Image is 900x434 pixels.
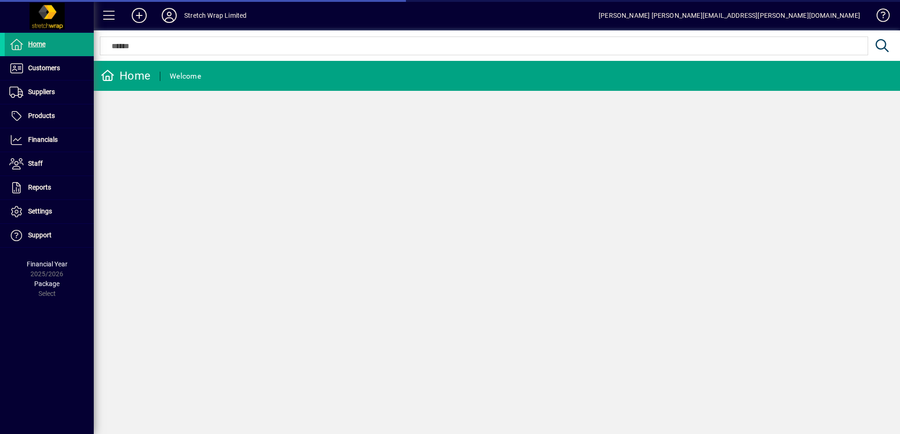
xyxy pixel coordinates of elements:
[870,2,888,32] a: Knowledge Base
[170,69,201,84] div: Welcome
[28,231,52,239] span: Support
[5,176,94,199] a: Reports
[27,260,67,268] span: Financial Year
[5,57,94,80] a: Customers
[5,152,94,176] a: Staff
[28,88,55,96] span: Suppliers
[5,224,94,247] a: Support
[28,160,43,167] span: Staff
[5,128,94,152] a: Financials
[28,64,60,72] span: Customers
[599,8,860,23] div: [PERSON_NAME] [PERSON_NAME][EMAIL_ADDRESS][PERSON_NAME][DOMAIN_NAME]
[101,68,150,83] div: Home
[184,8,247,23] div: Stretch Wrap Limited
[28,112,55,119] span: Products
[28,184,51,191] span: Reports
[5,81,94,104] a: Suppliers
[5,104,94,128] a: Products
[124,7,154,24] button: Add
[28,136,58,143] span: Financials
[154,7,184,24] button: Profile
[34,280,60,287] span: Package
[5,200,94,223] a: Settings
[28,207,52,215] span: Settings
[28,40,45,48] span: Home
